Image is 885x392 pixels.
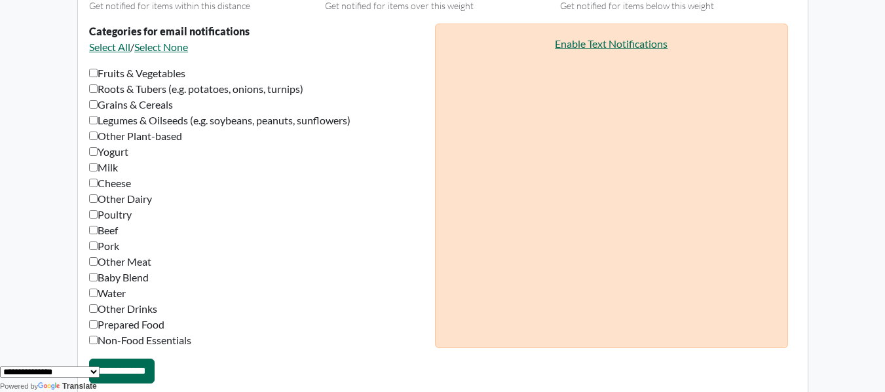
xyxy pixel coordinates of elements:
input: Baby Blend [89,273,98,281]
input: Water [89,289,98,297]
input: Grains & Cereals [89,100,98,109]
label: Cheese [89,175,131,191]
label: Non-Food Essentials [89,332,191,348]
p: / [89,39,426,55]
a: Select None [134,41,188,53]
label: Other Meat [89,254,151,270]
a: Select All [89,41,130,53]
label: Water [89,285,126,301]
input: Poultry [89,210,98,219]
label: Baby Blend [89,270,149,285]
label: Other Plant-based [89,128,182,144]
label: Milk [89,160,118,175]
a: Enable Text Notifications [555,37,668,50]
input: Yogurt [89,147,98,156]
input: Prepared Food [89,320,98,329]
label: Legumes & Oilseeds (e.g. soybeans, peanuts, sunflowers) [89,113,350,128]
input: Roots & Tubers (e.g. potatoes, onions, turnips) [89,84,98,93]
input: Beef [89,226,98,234]
input: Milk [89,163,98,171]
label: Roots & Tubers (e.g. potatoes, onions, turnips) [89,81,303,97]
label: Prepared Food [89,317,164,332]
input: Cheese [89,179,98,187]
img: Google Translate [38,382,62,391]
label: Other Drinks [89,301,157,317]
label: Poultry [89,207,132,223]
label: Yogurt [89,144,128,160]
input: Non-Food Essentials [89,336,98,344]
label: Fruits & Vegetables [89,65,185,81]
input: Pork [89,241,98,250]
input: Other Drinks [89,304,98,313]
input: Other Dairy [89,194,98,203]
a: Translate [38,382,97,391]
label: Other Dairy [89,191,152,207]
input: Other Meat [89,257,98,266]
input: Other Plant-based [89,132,98,140]
input: Legumes & Oilseeds (e.g. soybeans, peanuts, sunflowers) [89,116,98,124]
strong: Categories for email notifications [89,25,250,37]
label: Beef [89,223,118,238]
label: Grains & Cereals [89,97,173,113]
label: Pork [89,238,119,254]
input: Fruits & Vegetables [89,69,98,77]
